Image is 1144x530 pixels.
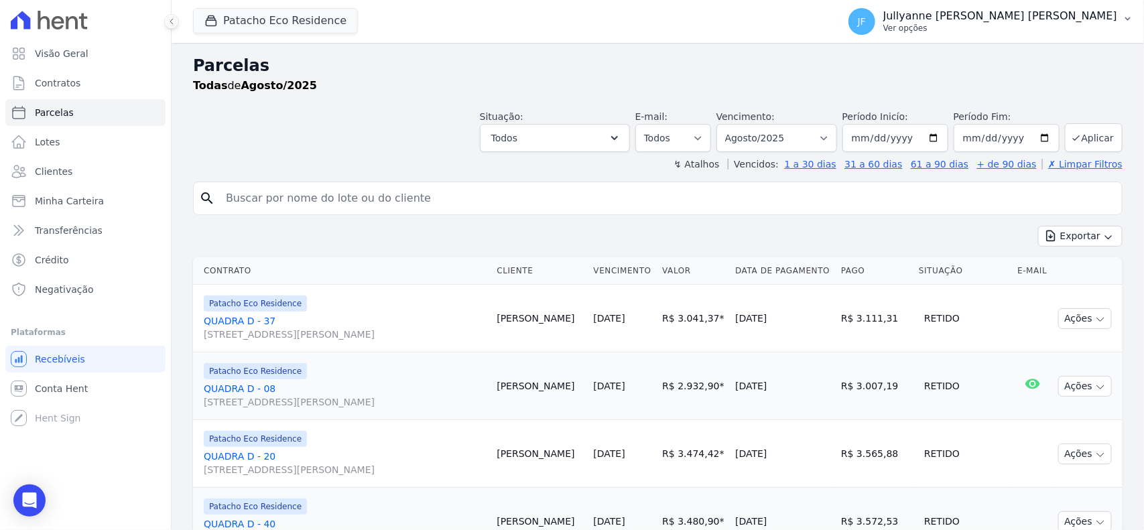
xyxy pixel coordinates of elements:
span: Conta Hent [35,382,88,395]
button: Aplicar [1065,123,1123,152]
span: Crédito [35,253,69,267]
a: 61 a 90 dias [911,159,968,170]
a: 1 a 30 dias [785,159,836,170]
span: Todos [491,130,517,146]
label: ↯ Atalhos [674,159,719,170]
td: R$ 3.565,88 [836,420,913,488]
span: Minha Carteira [35,194,104,208]
button: Ações [1058,444,1112,464]
th: Vencimento [588,257,657,285]
label: E-mail: [635,111,668,122]
th: Contrato [193,257,491,285]
p: Jullyanne [PERSON_NAME] [PERSON_NAME] [883,9,1117,23]
td: [DATE] [730,285,836,352]
span: Patacho Eco Residence [204,499,307,515]
th: Cliente [491,257,588,285]
strong: Todas [193,79,228,92]
span: Transferências [35,224,103,237]
th: Pago [836,257,913,285]
span: Clientes [35,165,72,178]
td: R$ 2.932,90 [657,352,730,420]
td: R$ 3.474,42 [657,420,730,488]
button: Exportar [1038,226,1123,247]
p: de [193,78,317,94]
label: Vencidos: [728,159,779,170]
a: Crédito [5,247,166,273]
span: Visão Geral [35,47,88,60]
span: [STREET_ADDRESS][PERSON_NAME] [204,395,486,409]
td: [DATE] [730,352,836,420]
a: QUADRA D - 20[STREET_ADDRESS][PERSON_NAME] [204,450,486,476]
a: QUADRA D - 08[STREET_ADDRESS][PERSON_NAME] [204,382,486,409]
strong: Agosto/2025 [241,79,317,92]
a: Clientes [5,158,166,185]
a: ✗ Limpar Filtros [1042,159,1123,170]
h2: Parcelas [193,54,1123,78]
span: Lotes [35,135,60,149]
span: Patacho Eco Residence [204,295,307,312]
a: [DATE] [594,313,625,324]
span: Negativação [35,283,94,296]
a: [DATE] [594,516,625,527]
button: Patacho Eco Residence [193,8,358,34]
a: Lotes [5,129,166,155]
a: Recebíveis [5,346,166,373]
label: Situação: [480,111,523,122]
a: [DATE] [594,381,625,391]
div: Plataformas [11,324,160,340]
th: Data de Pagamento [730,257,836,285]
td: [DATE] [730,420,836,488]
input: Buscar por nome do lote ou do cliente [218,185,1117,212]
button: Ações [1058,308,1112,329]
th: Situação [913,257,1012,285]
td: [PERSON_NAME] [491,285,588,352]
a: Visão Geral [5,40,166,67]
label: Período Fim: [954,110,1060,124]
span: Patacho Eco Residence [204,363,307,379]
div: Retido [919,444,965,463]
span: [STREET_ADDRESS][PERSON_NAME] [204,328,486,341]
td: R$ 3.111,31 [836,285,913,352]
a: QUADRA D - 37[STREET_ADDRESS][PERSON_NAME] [204,314,486,341]
a: [DATE] [594,448,625,459]
span: JF [858,17,866,26]
th: Valor [657,257,730,285]
label: Vencimento: [716,111,775,122]
span: [STREET_ADDRESS][PERSON_NAME] [204,463,486,476]
label: Período Inicío: [842,111,908,122]
div: Retido [919,377,965,395]
button: Todos [480,124,630,152]
i: search [199,190,215,206]
div: Open Intercom Messenger [13,484,46,517]
a: Transferências [5,217,166,244]
a: Contratos [5,70,166,96]
a: 31 a 60 dias [844,159,902,170]
td: R$ 3.007,19 [836,352,913,420]
a: Minha Carteira [5,188,166,214]
a: Conta Hent [5,375,166,402]
a: Negativação [5,276,166,303]
a: Parcelas [5,99,166,126]
span: Recebíveis [35,352,85,366]
td: R$ 3.041,37 [657,285,730,352]
span: Patacho Eco Residence [204,431,307,447]
td: [PERSON_NAME] [491,352,588,420]
span: Parcelas [35,106,74,119]
th: E-mail [1012,257,1053,285]
p: Ver opções [883,23,1117,34]
button: JF Jullyanne [PERSON_NAME] [PERSON_NAME] Ver opções [838,3,1144,40]
div: Retido [919,309,965,328]
button: Ações [1058,376,1112,397]
span: Contratos [35,76,80,90]
a: + de 90 dias [977,159,1037,170]
td: [PERSON_NAME] [491,420,588,488]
